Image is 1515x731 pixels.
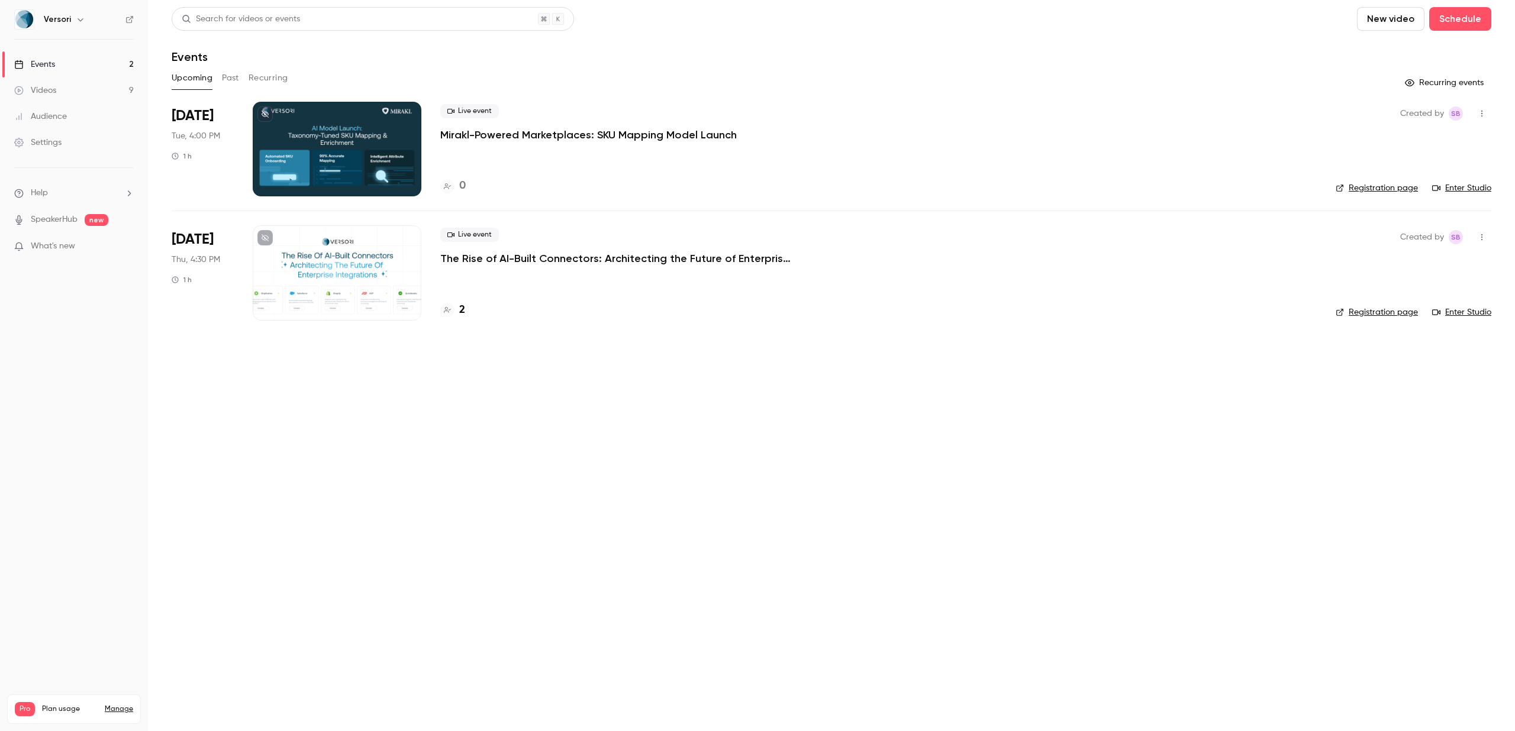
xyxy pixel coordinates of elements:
button: Schedule [1429,7,1491,31]
span: Help [31,187,48,199]
div: Search for videos or events [182,13,300,25]
button: Recurring [249,69,288,88]
li: help-dropdown-opener [14,187,134,199]
span: Created by [1400,230,1444,244]
button: Recurring events [1400,73,1491,92]
div: Settings [14,137,62,148]
span: Live event [440,104,499,118]
span: Thu, 4:30 PM [172,254,220,266]
button: New video [1357,7,1424,31]
span: SB [1451,106,1461,121]
a: 2 [440,302,465,318]
span: Pro [15,702,35,716]
span: [DATE] [172,230,214,249]
img: Versori [15,10,34,29]
span: Created by [1400,106,1444,121]
a: Registration page [1336,306,1418,318]
a: SpeakerHub [31,214,78,226]
span: new [85,214,108,226]
button: Upcoming [172,69,212,88]
a: Registration page [1336,182,1418,194]
span: Sophie Burgess [1449,230,1463,244]
span: Plan usage [42,704,98,714]
a: 0 [440,178,466,194]
a: Mirakl-Powered Marketplaces: SKU Mapping Model Launch [440,128,737,142]
div: Events [14,59,55,70]
h4: 2 [459,302,465,318]
span: What's new [31,240,75,253]
h6: Versori [44,14,71,25]
div: 1 h [172,275,192,284]
span: [DATE] [172,106,214,125]
a: Enter Studio [1432,306,1491,318]
div: Audience [14,111,67,122]
button: Past [222,69,239,88]
h4: 0 [459,178,466,194]
a: The Rise of AI-Built Connectors: Architecting the Future of Enterprise Integration [440,251,795,266]
div: 1 h [172,151,192,161]
span: Tue, 4:00 PM [172,130,220,142]
span: SB [1451,230,1461,244]
a: Manage [105,704,133,714]
a: Enter Studio [1432,182,1491,194]
div: Oct 2 Thu, 4:30 PM (Europe/London) [172,225,234,320]
div: Videos [14,85,56,96]
div: Sep 30 Tue, 4:00 PM (Europe/London) [172,102,234,196]
span: Live event [440,228,499,242]
span: Sophie Burgess [1449,106,1463,121]
h1: Events [172,50,208,64]
iframe: Noticeable Trigger [120,241,134,252]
